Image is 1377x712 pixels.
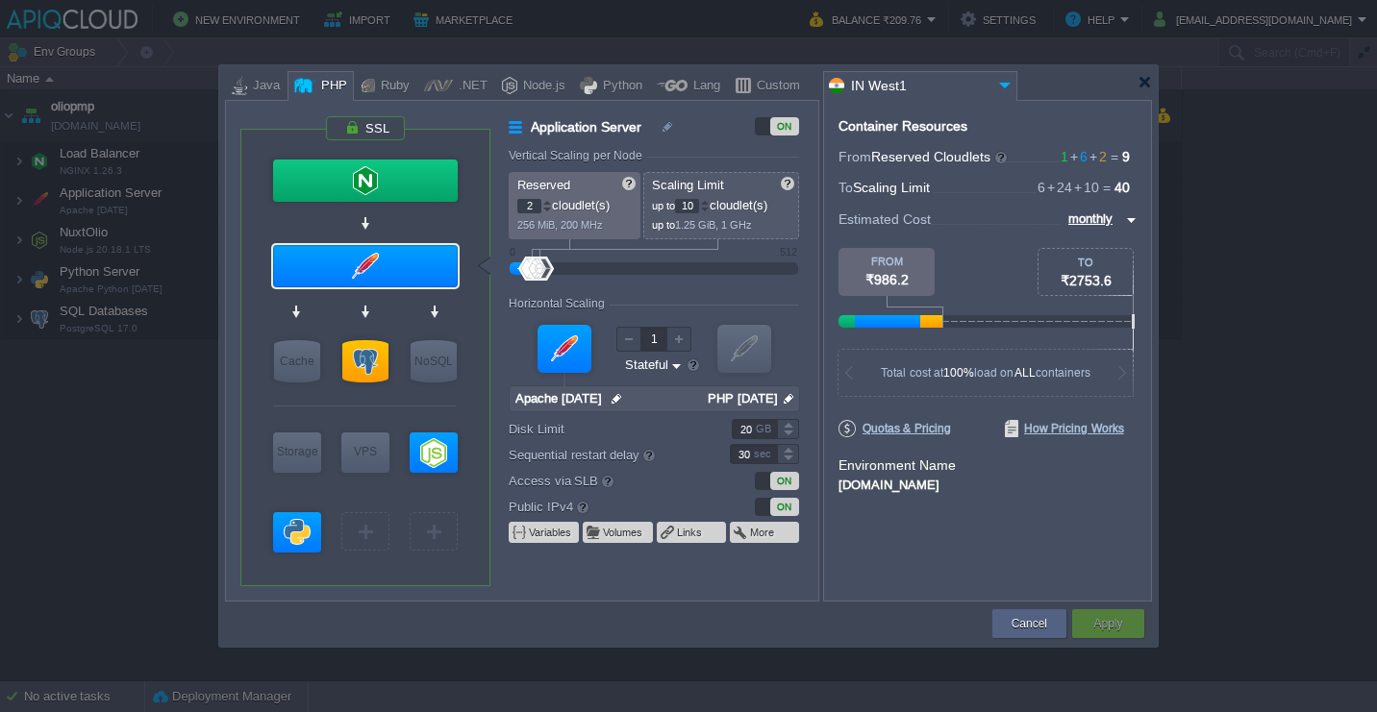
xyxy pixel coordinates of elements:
[853,180,930,195] span: Scaling Limit
[342,340,388,382] div: SQL Databases
[517,219,603,231] span: 256 MiB, 200 MHz
[1061,149,1068,164] span: 1
[652,219,675,231] span: up to
[517,178,570,192] span: Reserved
[410,512,458,551] div: Create New Layer
[839,256,935,267] div: FROM
[750,525,776,540] button: More
[839,119,967,134] div: Container Resources
[341,432,389,473] div: Elastic VPS
[1038,180,1045,195] span: 6
[247,72,280,101] div: Java
[509,470,704,491] label: Access via SLB
[652,200,675,211] span: up to
[770,117,799,135] div: ON
[1068,149,1088,164] span: 6
[410,432,458,473] div: NuxtOlio
[839,180,853,195] span: To
[1039,257,1133,268] div: TO
[1088,149,1107,164] span: 2
[274,340,320,382] div: Cache
[1114,180,1130,195] span: 40
[341,432,389,471] div: VPS
[510,246,515,258] div: 0
[597,72,642,101] div: Python
[1099,180,1114,195] span: =
[603,525,644,540] button: Volumes
[839,475,1137,492] div: [DOMAIN_NAME]
[1072,180,1084,195] span: +
[411,340,457,382] div: NoSQL
[509,444,704,465] label: Sequential restart delay
[529,525,573,540] button: Variables
[517,193,634,213] p: cloudlet(s)
[1012,614,1047,633] button: Cancel
[688,72,720,101] div: Lang
[411,340,457,382] div: NoSQL Databases
[273,432,321,473] div: Storage Containers
[839,149,871,164] span: From
[517,72,565,101] div: Node.js
[273,432,321,471] div: Storage
[509,496,704,517] label: Public IPv4
[1068,149,1080,164] span: +
[652,193,792,213] p: cloudlet(s)
[273,245,458,287] div: Application Server
[273,512,321,552] div: Python Server
[780,246,797,258] div: 512
[839,457,956,473] label: Environment Name
[652,178,724,192] span: Scaling Limit
[341,512,389,551] div: Create New Layer
[315,72,347,101] div: PHP
[839,209,931,230] span: Estimated Cost
[1072,180,1099,195] span: 10
[751,72,800,101] div: Custom
[1061,273,1112,288] span: ₹2753.6
[756,420,775,438] div: GB
[754,445,775,463] div: sec
[871,149,1009,164] span: Reserved Cloudlets
[770,498,799,516] div: ON
[509,297,610,310] div: Horizontal Scaling
[1093,614,1122,633] button: Apply
[1122,149,1130,164] span: 9
[675,219,752,231] span: 1.25 GiB, 1 GHz
[839,420,951,437] span: Quotas & Pricing
[1107,149,1122,164] span: =
[865,272,909,287] span: ₹986.2
[1005,420,1124,437] span: How Pricing Works
[509,419,704,439] label: Disk Limit
[453,72,488,101] div: .NET
[509,149,647,162] div: Vertical Scaling per Node
[273,160,458,202] div: Load Balancer
[770,472,799,490] div: ON
[677,525,704,540] button: Links
[1045,180,1057,195] span: +
[375,72,410,101] div: Ruby
[1088,149,1099,164] span: +
[1045,180,1072,195] span: 24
